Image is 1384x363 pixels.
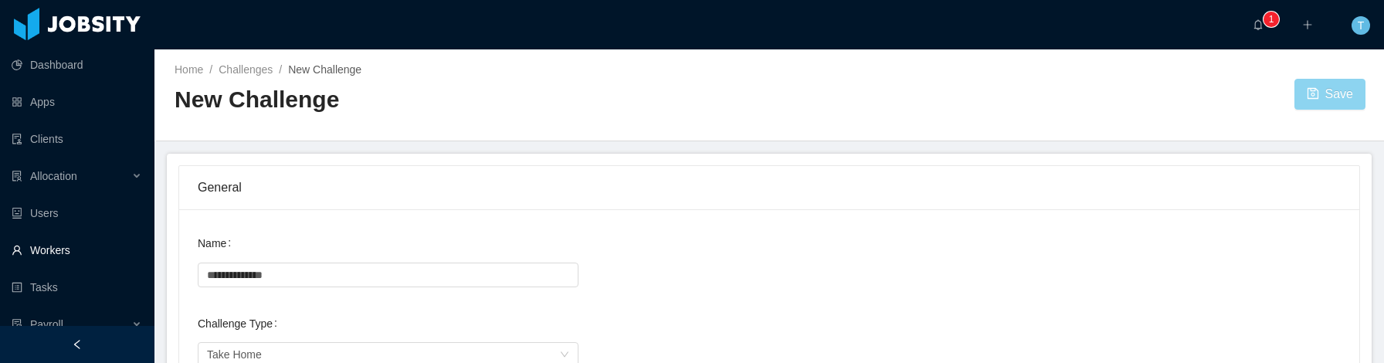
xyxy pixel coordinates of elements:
[12,198,142,229] a: icon: robotUsers
[1294,79,1365,110] button: icon: saveSave
[12,171,22,181] i: icon: solution
[198,237,237,249] label: Name
[12,49,142,80] a: icon: pie-chartDashboard
[198,317,283,330] label: Challenge Type
[12,319,22,330] i: icon: file-protect
[1358,16,1365,35] span: T
[279,63,282,76] span: /
[1253,19,1264,30] i: icon: bell
[12,272,142,303] a: icon: profileTasks
[1264,12,1279,27] sup: 1
[1269,12,1274,27] p: 1
[1302,19,1313,30] i: icon: plus
[198,166,1341,209] div: General
[12,235,142,266] a: icon: userWorkers
[560,350,569,361] i: icon: down
[175,63,203,76] a: Home
[30,318,63,331] span: Payroll
[175,84,770,116] h2: New Challenge
[12,87,142,117] a: icon: appstoreApps
[209,63,212,76] span: /
[288,63,361,76] span: New Challenge
[198,263,578,287] input: Name
[12,124,142,154] a: icon: auditClients
[30,170,77,182] span: Allocation
[219,63,273,76] a: Challenges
